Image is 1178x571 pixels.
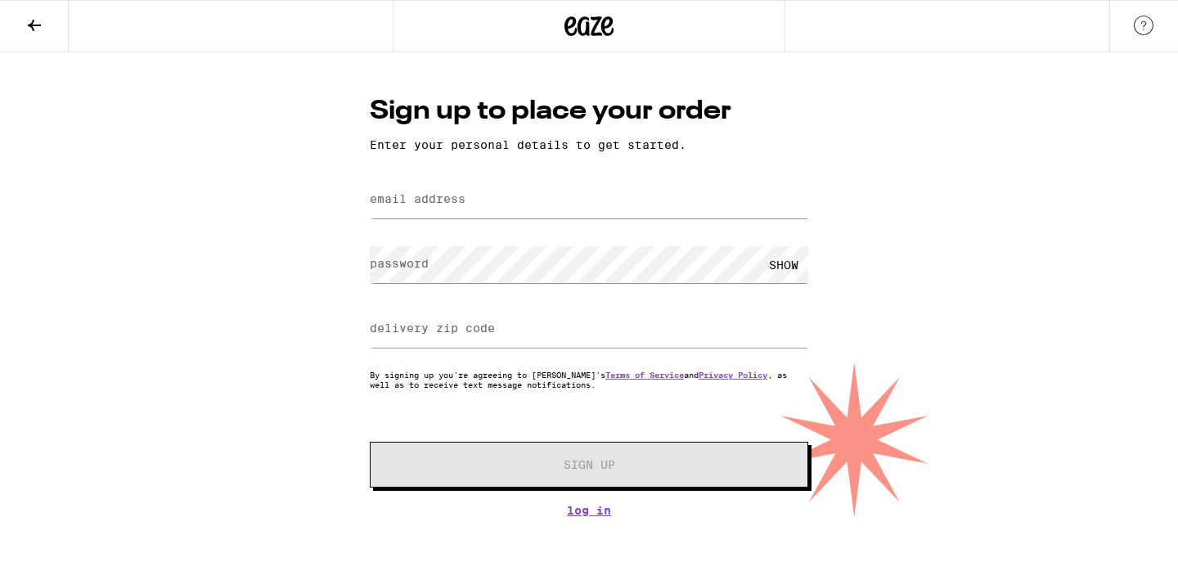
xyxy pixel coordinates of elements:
h1: Sign up to place your order [370,93,808,130]
a: Terms of Service [605,370,684,380]
label: delivery zip code [370,321,495,335]
p: By signing up you're agreeing to [PERSON_NAME]'s and , as well as to receive text message notific... [370,370,808,389]
a: Privacy Policy [699,370,767,380]
button: Sign Up [370,442,808,488]
input: delivery zip code [370,311,808,348]
input: email address [370,182,808,218]
label: password [370,257,429,270]
div: SHOW [759,246,808,283]
a: Log In [370,504,808,517]
p: Enter your personal details to get started. [370,138,808,151]
span: Sign Up [564,459,615,470]
label: email address [370,192,465,205]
